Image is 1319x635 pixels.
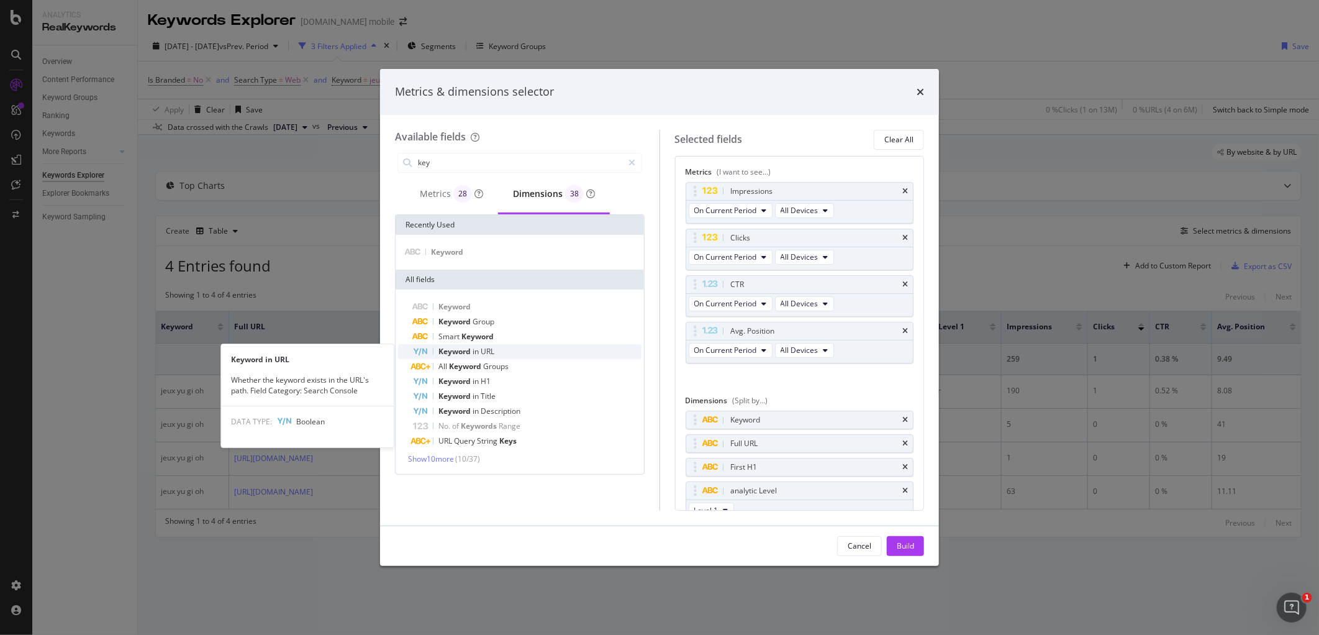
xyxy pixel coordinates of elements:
span: Range [499,421,520,431]
span: Query [454,436,477,446]
span: in [473,376,481,386]
div: First H1times [686,458,914,477]
div: Avg. Position [731,325,775,337]
button: On Current Period [689,250,773,265]
span: No. [438,421,452,431]
span: All Devices [781,205,818,216]
span: Keyword [438,301,471,312]
div: times [902,487,908,495]
span: 38 [570,190,579,198]
div: Keyword in URL [221,354,394,365]
span: Smart [438,331,461,342]
div: Dimensions [513,185,595,203]
span: H1 [481,376,491,386]
span: URL [481,346,494,357]
span: Keys [499,436,517,446]
div: Available fields [395,130,466,144]
button: All Devices [775,296,834,311]
div: (I want to see...) [717,167,771,177]
span: Keyword [449,361,483,372]
div: Impressions [731,185,773,198]
span: Keyword [438,406,473,416]
div: Metrics & dimensions selector [395,84,554,100]
div: Clear All [884,134,913,145]
span: All Devices [781,345,818,355]
button: All Devices [775,203,834,218]
button: Build [887,536,924,556]
span: Groups [483,361,509,372]
button: On Current Period [689,343,773,358]
span: Keywords [461,421,499,431]
div: Selected fields [675,132,743,147]
span: On Current Period [694,345,757,355]
button: On Current Period [689,296,773,311]
span: Show 10 more [408,454,454,464]
div: Build [897,541,914,551]
div: ClickstimesOn Current PeriodAll Devices [686,229,914,270]
span: Group [473,316,494,327]
button: All Devices [775,343,834,358]
div: CTR [731,278,745,291]
input: Search by field name [417,153,623,172]
span: All Devices [781,298,818,309]
div: Metrics [686,167,914,182]
div: times [902,464,908,471]
span: in [473,346,481,357]
div: brand label [453,185,472,203]
div: modal [380,69,939,566]
button: Clear All [874,130,924,150]
button: On Current Period [689,203,773,218]
button: Level 1 [689,503,734,518]
span: On Current Period [694,252,757,262]
div: First H1 [731,461,758,473]
div: Recently Used [396,215,644,235]
div: Keyword [731,414,761,426]
div: Clicks [731,232,751,244]
div: analytic Level [731,485,777,497]
span: All [438,361,449,372]
div: analytic LeveltimesLevel 1 [686,482,914,523]
div: All fields [396,270,644,290]
div: Keywordtimes [686,411,914,429]
div: brand label [565,185,584,203]
div: times [902,416,908,424]
div: times [902,327,908,335]
span: in [473,391,481,401]
span: in [473,406,481,416]
div: Dimensions [686,395,914,411]
span: Keyword [438,346,473,357]
span: Keyword [438,316,473,327]
span: 28 [458,190,467,198]
span: Title [481,391,496,401]
div: times [902,188,908,195]
button: Cancel [837,536,882,556]
button: All Devices [775,250,834,265]
div: Cancel [848,541,871,551]
span: Keyword [438,376,473,386]
div: Whether the keyword exists in the URL's path. Field Category: Search Console [221,375,394,396]
div: Full URLtimes [686,434,914,453]
div: times [902,440,908,447]
div: (Split by...) [733,395,768,406]
div: CTRtimesOn Current PeriodAll Devices [686,275,914,317]
div: Metrics [420,185,483,203]
div: times [917,84,924,100]
iframe: Intercom live chat [1277,593,1307,623]
span: of [452,421,461,431]
span: Keyword [431,247,463,257]
span: ( 10 / 37 ) [455,454,480,464]
span: All Devices [781,252,818,262]
div: times [902,281,908,288]
div: times [902,234,908,242]
div: Avg. PositiontimesOn Current PeriodAll Devices [686,322,914,363]
span: URL [438,436,454,446]
span: 1 [1302,593,1312,603]
div: Full URL [731,437,758,450]
span: String [477,436,499,446]
span: Description [481,406,520,416]
span: On Current Period [694,205,757,216]
span: Level 1 [694,505,718,516]
span: Keyword [461,331,494,342]
div: ImpressionstimesOn Current PeriodAll Devices [686,182,914,224]
span: Keyword [438,391,473,401]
